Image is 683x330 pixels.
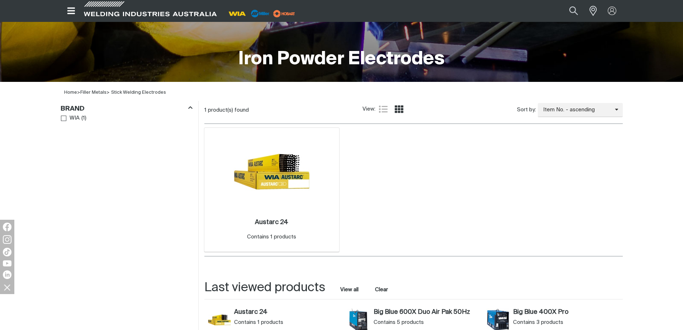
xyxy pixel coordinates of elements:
[111,90,166,95] a: Stick Welding Electrodes
[233,133,310,210] img: Austarc 24
[271,11,297,16] a: miller
[3,270,11,279] img: LinkedIn
[255,218,288,227] a: Austarc 24
[61,105,85,113] h3: Brand
[70,114,80,122] span: WIA
[81,114,86,122] span: ( 1 )
[61,113,80,123] a: WIA
[374,285,390,294] button: Clear all last viewed products
[374,308,479,316] a: Big Blue 600X Duo Air Pak 50Hz
[234,319,340,326] div: Contains 1 products
[247,233,296,241] div: Contains 1 products
[77,90,80,95] span: >
[238,48,445,71] h1: Iron Powder Electrodes
[204,280,325,296] h2: Last viewed products
[80,90,110,95] span: >
[538,106,615,114] span: Item No. - ascending
[64,90,77,95] a: Home
[3,235,11,244] img: Instagram
[3,223,11,231] img: Facebook
[379,105,388,113] a: List view
[561,3,586,19] button: Search products
[80,90,106,95] a: Filler Metals
[362,105,375,113] span: View:
[234,308,340,316] a: Austarc 24
[552,3,585,19] input: Product name or item number...
[1,281,13,293] img: hide socials
[374,319,479,326] div: Contains 5 products
[204,107,362,114] div: 1
[271,8,297,19] img: miller
[340,286,359,293] a: View all last viewed products
[3,260,11,266] img: YouTube
[208,107,249,113] span: product(s) found
[255,219,288,226] h2: Austarc 24
[61,113,192,123] ul: Brand
[3,248,11,256] img: TikTok
[61,101,193,124] aside: Filters
[513,308,619,316] a: Big Blue 400X Pro
[204,101,623,119] section: Product list controls
[513,319,619,326] div: Contains 3 products
[61,103,193,113] div: Brand
[517,106,536,114] span: Sort by:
